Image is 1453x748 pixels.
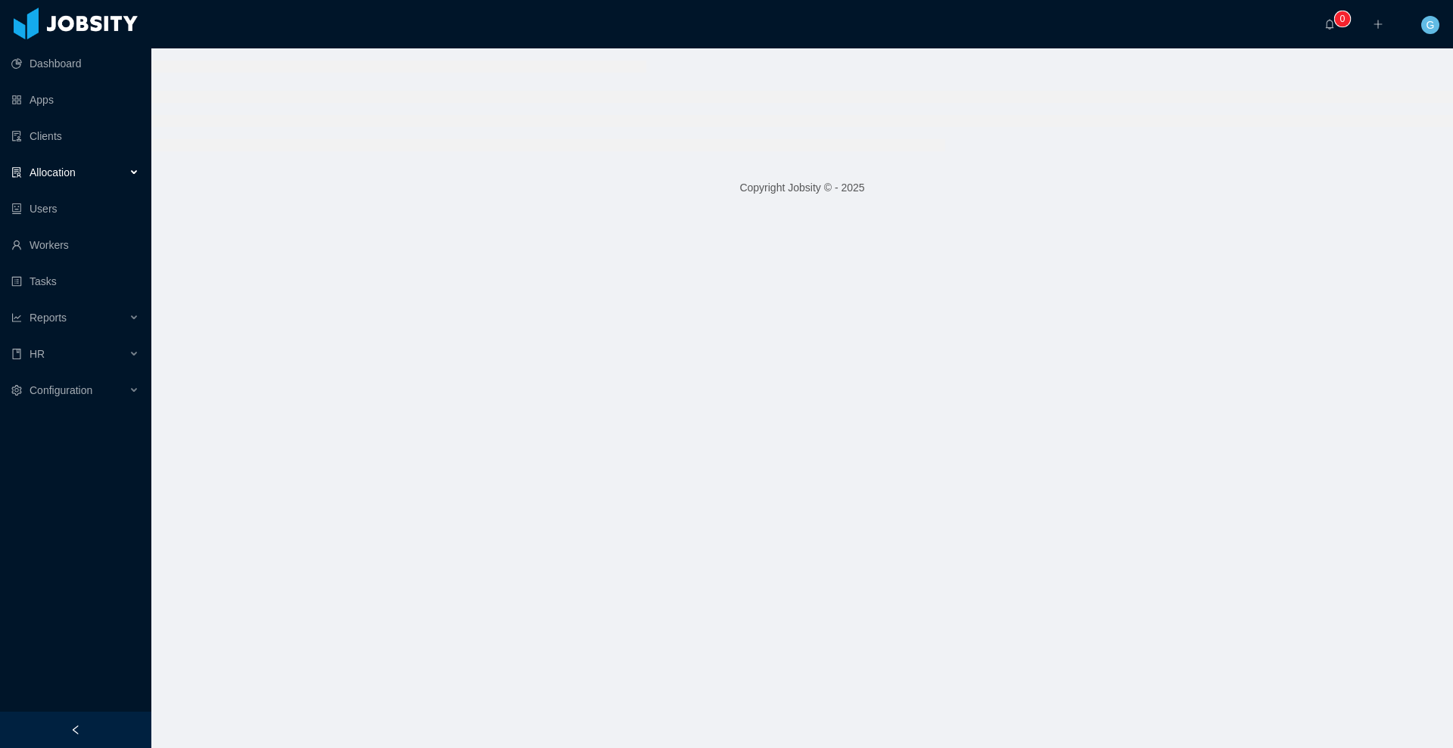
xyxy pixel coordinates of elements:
i: icon: solution [11,167,22,178]
a: icon: auditClients [11,121,139,151]
i: icon: plus [1373,19,1383,29]
span: Reports [30,312,67,324]
a: icon: profileTasks [11,266,139,296]
a: icon: userWorkers [11,230,139,260]
span: Allocation [30,166,76,178]
i: icon: book [11,349,22,359]
a: icon: robotUsers [11,194,139,224]
span: HR [30,348,45,360]
i: icon: bell [1324,19,1335,29]
span: G [1427,16,1435,34]
a: icon: appstoreApps [11,85,139,115]
span: Configuration [30,384,92,396]
footer: Copyright Jobsity © - 2025 [151,162,1453,214]
a: icon: pie-chartDashboard [11,48,139,79]
sup: 0 [1335,11,1350,26]
i: icon: setting [11,385,22,396]
i: icon: line-chart [11,312,22,323]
